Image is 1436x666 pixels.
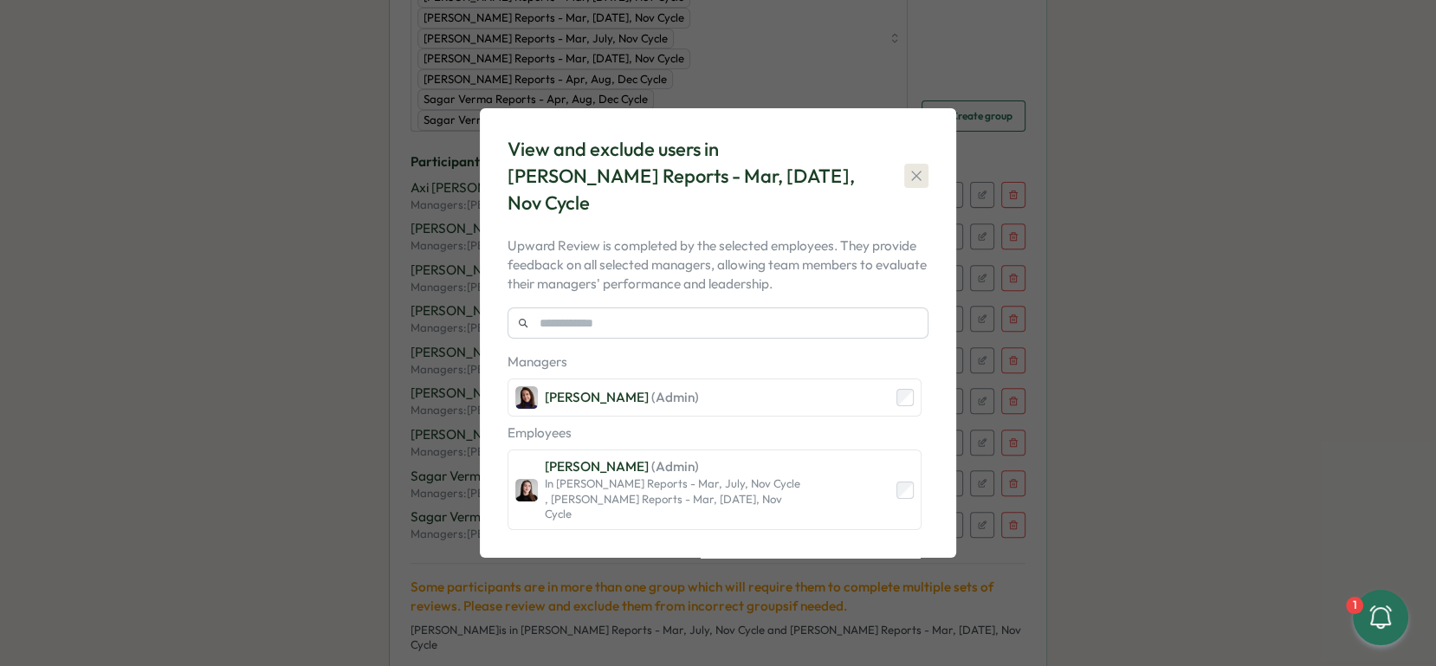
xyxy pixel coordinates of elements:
[515,479,538,501] img: Elena Ladushyna
[508,424,922,443] p: Employees
[515,386,538,409] img: Viktoria Korzhova
[1346,597,1363,614] div: 1
[508,236,928,294] p: Upward Review is completed by the selected employees. They provide feedback on all selected manag...
[545,457,805,476] div: [PERSON_NAME]
[651,458,699,475] span: (Admin)
[508,352,922,372] p: Managers
[651,389,699,405] span: (Admin)
[545,476,805,522] span: In [PERSON_NAME] Reports - Mar, July, Nov Cycle , [PERSON_NAME] Reports - Mar, [DATE], Nov Cycle
[508,136,863,216] div: View and exclude users in [PERSON_NAME] Reports - Mar, [DATE], Nov Cycle
[1353,590,1408,645] button: 1
[545,388,699,407] div: [PERSON_NAME]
